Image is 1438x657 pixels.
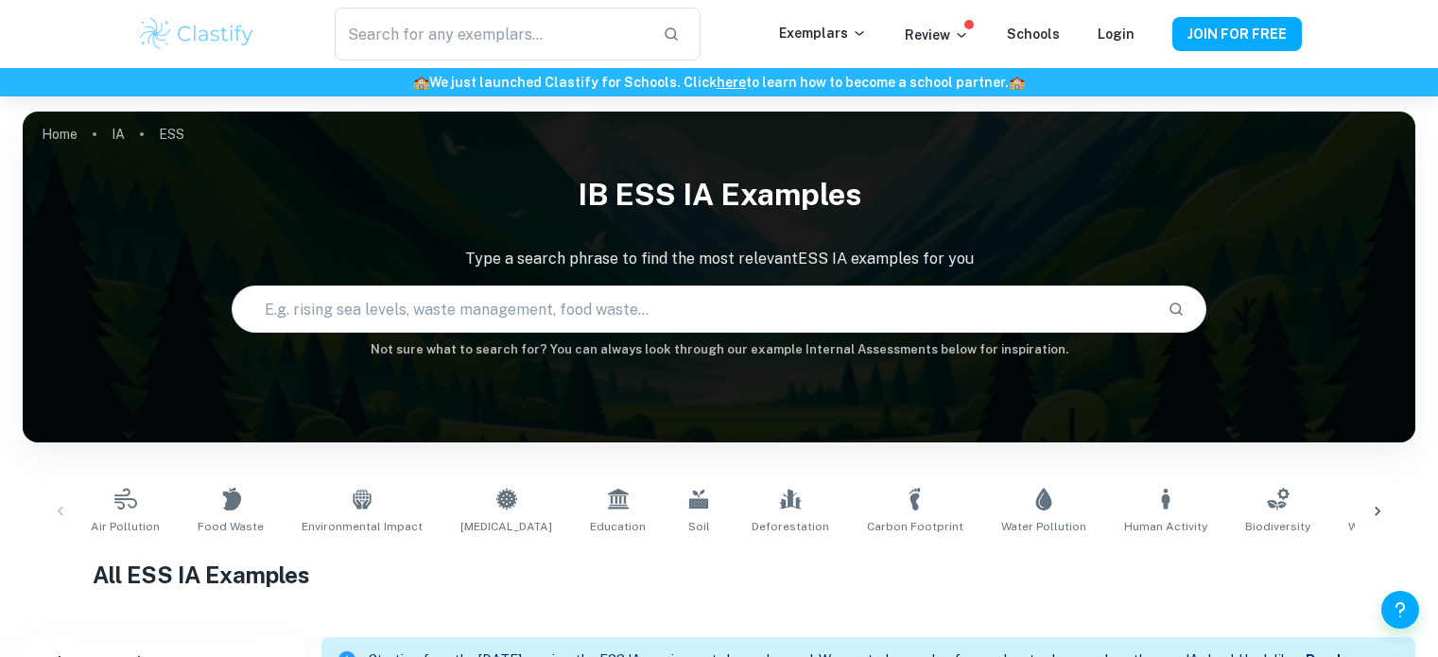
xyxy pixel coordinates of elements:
button: JOIN FOR FREE [1172,17,1302,51]
a: IA [112,121,125,147]
p: Type a search phrase to find the most relevant ESS IA examples for you [23,248,1415,270]
span: Education [590,518,646,535]
span: Carbon Footprint [867,518,963,535]
p: Review [905,25,969,45]
span: Water Pollution [1001,518,1086,535]
button: Search [1160,293,1192,325]
h1: All ESS IA Examples [93,558,1346,592]
span: Environmental Impact [302,518,423,535]
span: Human Activity [1124,518,1207,535]
img: Clastify logo [137,15,257,53]
a: here [717,75,746,90]
a: Login [1098,26,1135,42]
span: Soil [688,518,710,535]
p: Exemplars [779,23,867,43]
span: Food Waste [198,518,264,535]
span: Air Pollution [91,518,160,535]
span: Biodiversity [1245,518,1310,535]
button: Help and Feedback [1381,591,1419,629]
h1: IB ESS IA examples [23,164,1415,225]
p: ESS [159,124,184,145]
h6: Not sure what to search for? You can always look through our example Internal Assessments below f... [23,340,1415,359]
span: Deforestation [752,518,829,535]
a: Schools [1007,26,1060,42]
span: 🏫 [1009,75,1025,90]
span: 🏫 [413,75,429,90]
h6: We just launched Clastify for Schools. Click to learn how to become a school partner. [4,72,1434,93]
span: [MEDICAL_DATA] [460,518,552,535]
input: Search for any exemplars... [335,8,647,61]
a: Home [42,121,78,147]
span: Water Acidity [1348,518,1422,535]
input: E.g. rising sea levels, waste management, food waste... [233,283,1152,336]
